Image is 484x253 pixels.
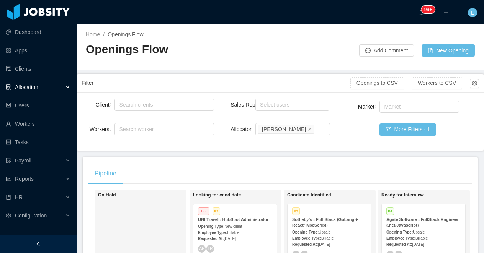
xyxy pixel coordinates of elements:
[287,192,394,198] h1: Candidate Identified
[6,158,11,163] i: icon: file-protect
[470,79,479,88] button: icon: setting
[15,84,38,90] span: Allocation
[358,104,380,110] label: Market
[292,207,300,215] span: P3
[224,224,242,229] span: New client
[258,100,262,109] input: Sales Rep
[193,192,300,198] h1: Looking for candidate
[260,101,321,109] div: Select users
[213,207,220,215] span: P3
[386,236,415,240] strong: Employee Type:
[86,31,100,37] a: Home
[379,123,436,136] button: icon: filterMore Filters · 1
[359,44,414,57] button: icon: messageAdd Comment
[90,126,115,132] label: Workers
[471,8,474,17] span: L
[199,247,204,251] span: AF
[6,24,70,40] a: icon: pie-chartDashboard
[88,163,123,184] div: Pipeline
[6,195,11,200] i: icon: book
[6,176,11,182] i: icon: line-chart
[15,194,23,200] span: HR
[386,217,459,227] strong: Agate Software - FullStack Engineer (.net/Javascript)
[198,217,268,222] strong: UNI Travel - HubSpot Administrator
[292,242,318,247] strong: Requested At:
[321,236,334,240] span: Billable
[382,102,386,111] input: Market
[96,102,115,108] label: Client
[6,213,11,218] i: icon: setting
[412,77,462,89] button: Workers to CSV
[198,224,224,229] strong: Opening Type:
[292,217,358,227] strong: Sotheby's - Full Stack (GoLang + React/TypeScript)
[318,242,330,247] span: [DATE]
[227,230,239,235] span: Billable
[224,237,235,241] span: [DATE]
[198,230,227,235] strong: Employee Type:
[6,116,70,131] a: icon: userWorkers
[258,125,314,134] li: Luisa Romero
[6,43,70,58] a: icon: appstoreApps
[415,236,428,240] span: Billable
[231,126,257,132] label: Allocator
[386,207,394,215] span: P4
[384,103,451,110] div: Market
[198,207,209,215] span: Hot
[421,6,435,13] sup: 581
[386,230,413,234] strong: Opening Type:
[208,247,213,251] span: LR
[6,61,70,76] a: icon: auditClients
[119,101,206,109] div: Search clients
[412,242,424,247] span: [DATE]
[15,212,47,219] span: Configuration
[316,125,320,134] input: Allocator
[413,230,425,234] span: Upsale
[292,230,319,234] strong: Opening Type:
[443,10,449,15] i: icon: plus
[98,192,205,198] h1: On Hold
[308,127,312,131] i: icon: close
[6,135,70,150] a: icon: profileTasks
[82,76,350,90] div: Filter
[117,100,121,109] input: Client
[292,236,321,240] strong: Employee Type:
[231,102,260,108] label: Sales Rep
[198,237,224,241] strong: Requested At:
[117,125,121,134] input: Workers
[15,176,34,182] span: Reports
[86,42,280,57] h2: Openings Flow
[6,98,70,113] a: icon: robotUsers
[350,77,404,89] button: Openings to CSV
[422,44,475,57] button: icon: file-addNew Opening
[319,230,330,234] span: Upsale
[419,10,424,15] i: icon: bell
[119,125,202,133] div: Search worker
[108,31,143,37] span: Openings Flow
[15,157,31,164] span: Payroll
[262,125,306,133] div: [PERSON_NAME]
[103,31,105,37] span: /
[386,242,412,247] strong: Requested At:
[6,84,11,90] i: icon: solution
